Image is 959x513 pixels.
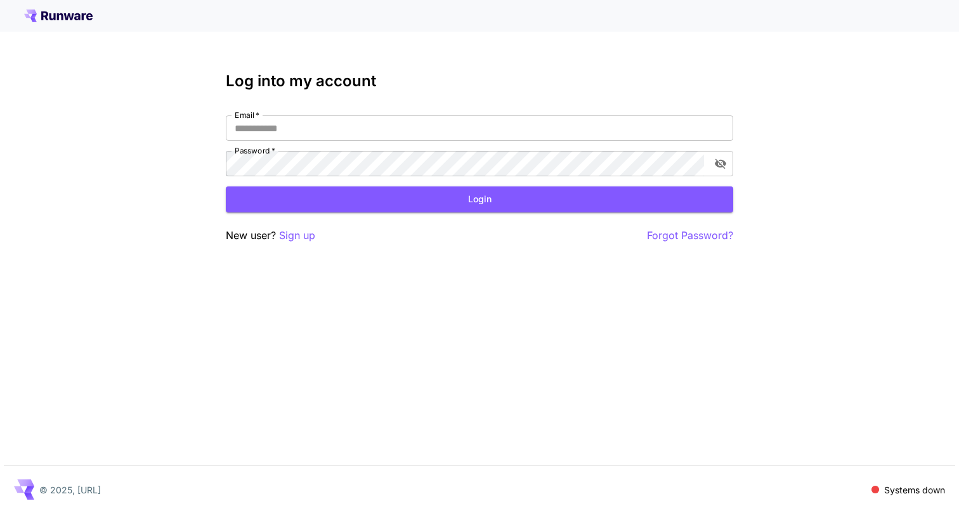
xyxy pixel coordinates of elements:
[226,186,733,212] button: Login
[226,72,733,90] h3: Log into my account
[235,110,259,120] label: Email
[709,152,732,175] button: toggle password visibility
[279,228,315,244] button: Sign up
[647,228,733,244] button: Forgot Password?
[235,145,275,156] label: Password
[884,483,945,497] p: Systems down
[226,228,315,244] p: New user?
[39,483,101,497] p: © 2025, [URL]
